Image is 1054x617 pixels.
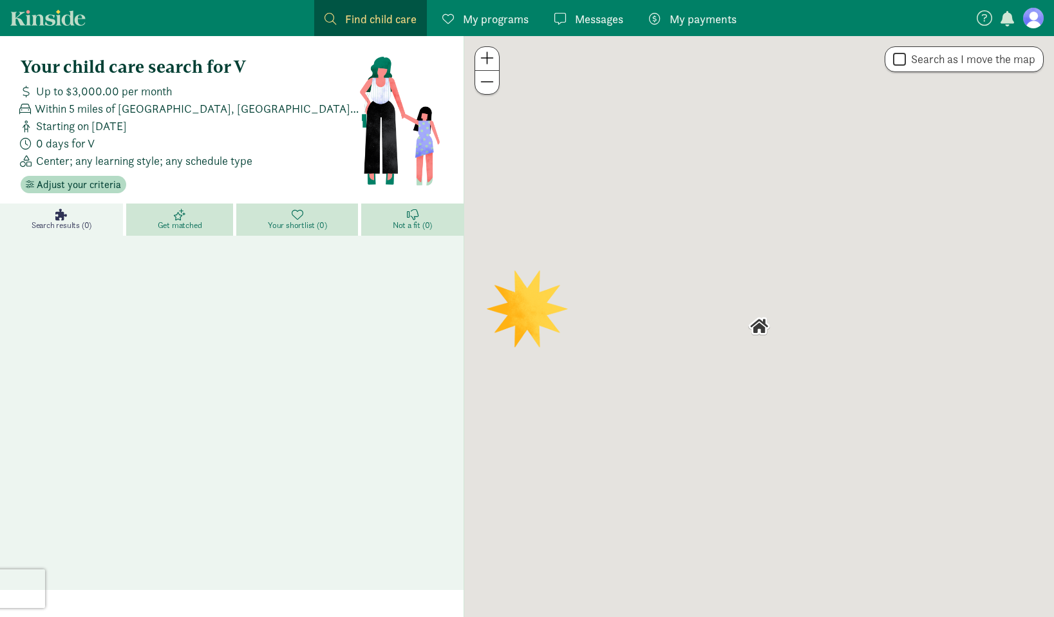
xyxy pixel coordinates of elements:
[10,10,86,26] a: Kinside
[32,220,91,231] span: Search results (0)
[21,176,126,194] button: Adjust your criteria
[906,52,1035,67] label: Search as I move the map
[345,10,417,28] span: Find child care
[268,220,326,231] span: Your shortlist (0)
[361,204,464,236] a: Not a fit (0)
[36,152,252,169] span: Center; any learning style; any schedule type
[36,135,95,152] span: 0 days for V
[393,220,432,231] span: Not a fit (0)
[463,10,529,28] span: My programs
[36,117,127,135] span: Starting on [DATE]
[35,100,359,117] span: Within 5 miles of [GEOGRAPHIC_DATA], [GEOGRAPHIC_DATA] 98199
[126,204,236,236] a: Get matched
[575,10,623,28] span: Messages
[37,177,121,193] span: Adjust your criteria
[236,204,361,236] a: Your shortlist (0)
[670,10,737,28] span: My payments
[158,220,202,231] span: Get matched
[748,316,770,337] div: Click to see details
[21,57,359,77] h4: Your child care search for V
[36,82,172,100] span: Up to $3,000.00 per month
